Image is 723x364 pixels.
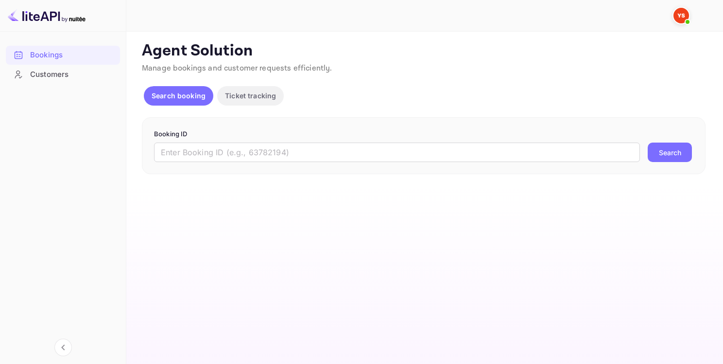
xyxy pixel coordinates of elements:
button: Collapse navigation [54,339,72,356]
input: Enter Booking ID (e.g., 63782194) [154,143,640,162]
p: Ticket tracking [225,91,276,101]
div: Bookings [30,50,115,61]
a: Customers [6,65,120,83]
img: LiteAPI logo [8,8,86,23]
div: Customers [30,69,115,80]
a: Bookings [6,46,120,64]
button: Search [648,143,692,162]
img: Yandex Support [673,8,689,23]
div: Customers [6,65,120,84]
p: Agent Solution [142,41,706,61]
p: Search booking [152,91,206,101]
p: Booking ID [154,129,693,139]
div: Bookings [6,46,120,65]
span: Manage bookings and customer requests efficiently. [142,63,332,73]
